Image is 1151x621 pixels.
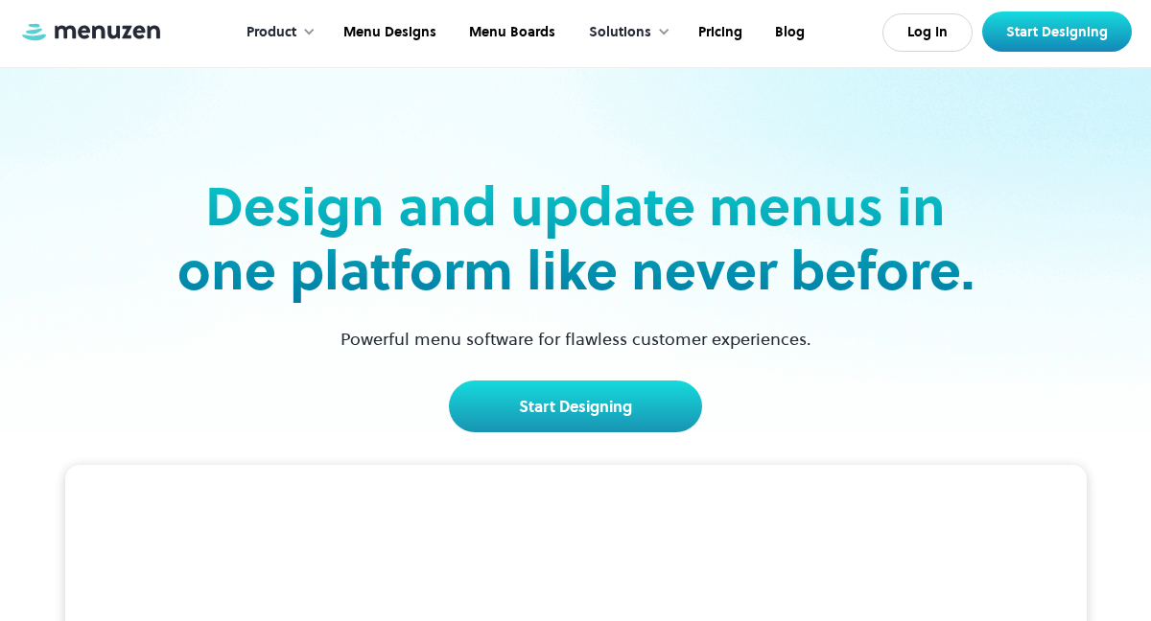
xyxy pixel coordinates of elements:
[570,3,680,62] div: Solutions
[982,11,1132,52] a: Start Designing
[757,3,819,62] a: Blog
[882,13,973,52] a: Log In
[227,3,325,62] div: Product
[247,22,296,43] div: Product
[317,326,835,352] p: Powerful menu software for flawless customer experiences.
[680,3,757,62] a: Pricing
[589,22,651,43] div: Solutions
[171,174,980,303] h2: Design and update menus in one platform like never before.
[451,3,570,62] a: Menu Boards
[449,380,702,432] a: Start Designing
[325,3,451,62] a: Menu Designs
